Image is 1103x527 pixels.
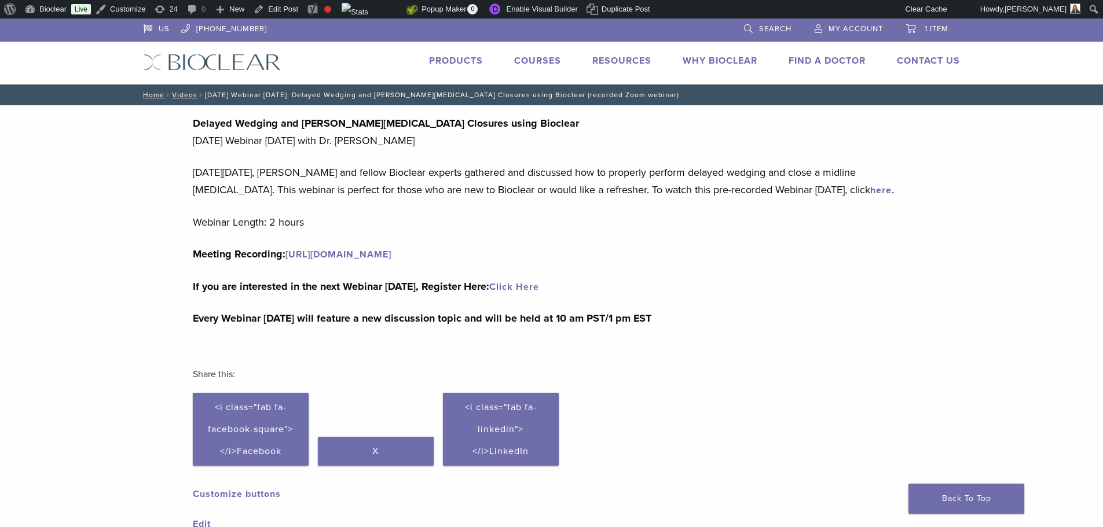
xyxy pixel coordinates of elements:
a: Live [71,4,91,14]
img: Views over 48 hours. Click for more Jetpack Stats. [342,3,406,17]
span: <i class="fab fa-facebook-square"></i>Facebook [208,401,293,457]
a: My Account [815,19,883,36]
a: 1 item [906,19,948,36]
a: Find A Doctor [789,55,866,67]
a: X [318,437,434,466]
span: My Account [829,24,883,34]
a: [URL][DOMAIN_NAME] [285,249,391,260]
a: Videos [172,91,197,99]
a: US [144,19,170,36]
span: Search [759,24,791,34]
a: here [870,185,892,196]
a: Home [140,91,164,99]
a: <i class="fab fa-linkedin"></i>LinkedIn [443,393,559,466]
a: Why Bioclear [683,55,757,67]
a: [PHONE_NUMBER] [181,19,267,36]
a: Search [744,19,791,36]
span: 1 item [925,24,948,34]
a: Products [429,55,483,67]
span: / [164,92,172,98]
p: [DATE] Webinar [DATE] with Dr. [PERSON_NAME] [193,115,911,149]
a: Resources [592,55,651,67]
a: Click Here [489,281,539,293]
p: Webinar Length: 2 hours [193,213,911,231]
a: Customize buttons [193,488,281,500]
a: Courses [514,55,561,67]
strong: If you are interested in the next Webinar [DATE], Register Here: [193,280,539,293]
h3: Share this: [193,360,911,388]
span: / [197,92,205,98]
span: X [372,445,379,457]
span: 0 [467,4,478,14]
a: Back To Top [908,484,1024,514]
span: [PERSON_NAME] [1005,5,1067,13]
span: <i class="fab fa-linkedin"></i>LinkedIn [465,401,537,457]
strong: Delayed Wedging and [PERSON_NAME][MEDICAL_DATA] Closures using Bioclear [193,117,579,130]
a: <i class="fab fa-facebook-square"></i>Facebook [193,393,309,466]
nav: [DATE] Webinar [DATE]: Delayed Wedging and [PERSON_NAME][MEDICAL_DATA] Closures using Bioclear (r... [135,84,969,105]
img: Bioclear [144,54,281,71]
a: Contact Us [897,55,960,67]
strong: Every Webinar [DATE] will feature a new discussion topic and will be held at 10 am PST/1 pm EST [193,312,651,325]
div: Focus keyphrase not set [324,6,331,13]
p: [DATE][DATE], [PERSON_NAME] and fellow Bioclear experts gathered and discussed how to properly pe... [193,164,911,198]
strong: Meeting Recording: [193,248,391,260]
